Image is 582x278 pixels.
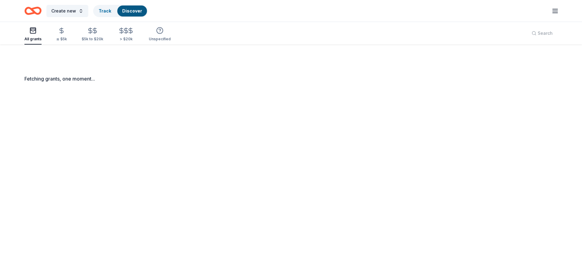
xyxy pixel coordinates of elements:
div: All grants [24,37,42,42]
div: Fetching grants, one moment... [24,75,558,82]
div: Unspecified [149,37,171,42]
button: Unspecified [149,24,171,45]
button: TrackDiscover [93,5,148,17]
button: $5k to $20k [82,25,103,45]
div: $5k to $20k [82,37,103,42]
button: All grants [24,24,42,45]
button: > $20k [118,25,134,45]
a: Discover [122,8,142,13]
button: ≤ $5k [56,25,67,45]
a: Track [99,8,111,13]
button: Create new [46,5,88,17]
div: ≤ $5k [56,37,67,42]
div: > $20k [118,37,134,42]
a: Home [24,4,42,18]
span: Create new [51,7,76,15]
